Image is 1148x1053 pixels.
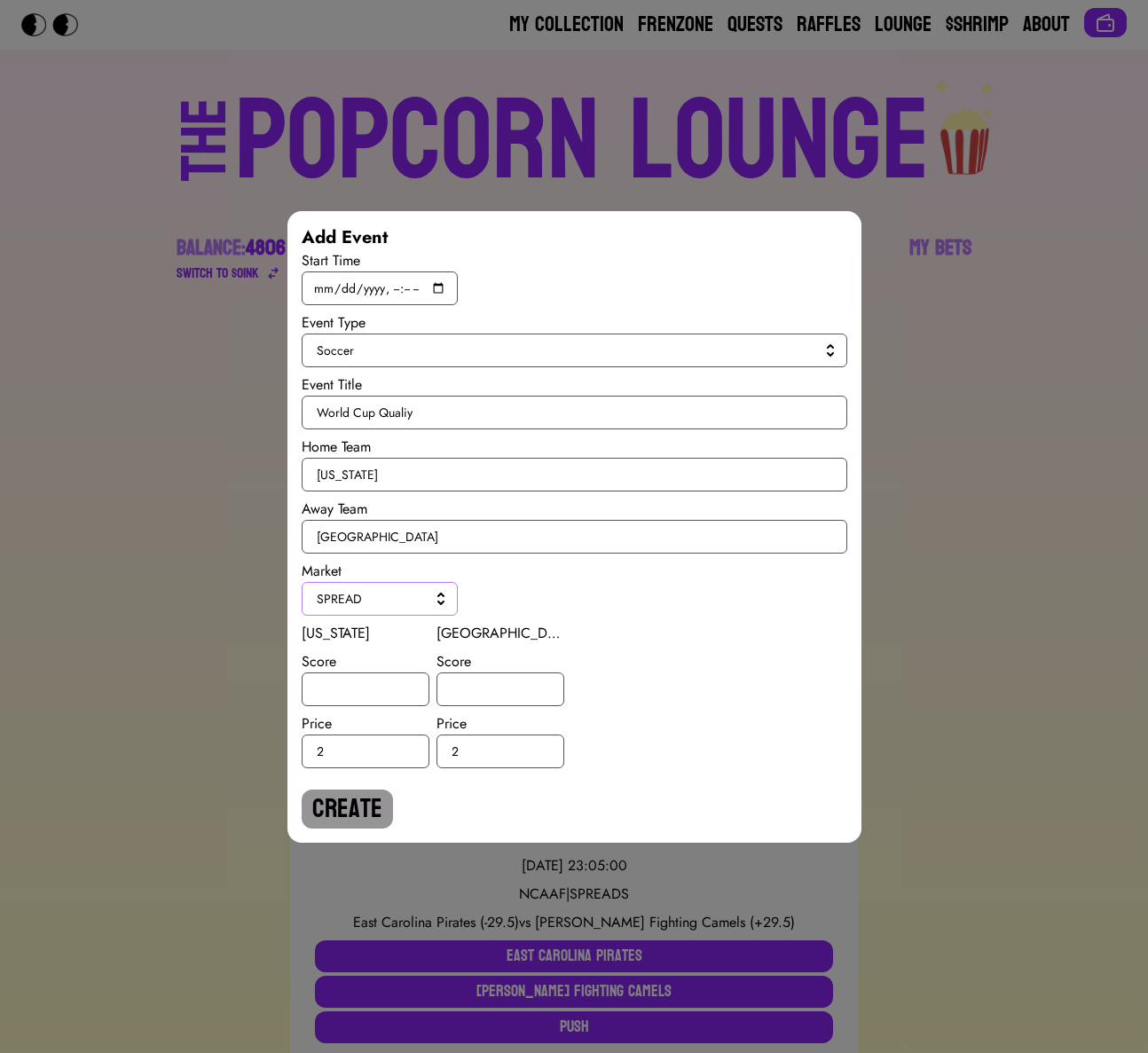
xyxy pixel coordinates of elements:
[436,651,564,672] div: Score
[302,713,429,735] div: Price
[302,651,429,672] div: Score
[302,499,847,520] div: Away Team
[317,342,825,359] span: Soccer
[302,582,458,616] button: SPREAD
[436,623,564,644] div: [GEOGRAPHIC_DATA]
[302,250,847,271] div: Start Time
[436,713,564,735] div: Price
[302,623,429,644] div: [US_STATE]
[302,436,847,458] div: Home Team
[302,334,847,367] button: Soccer
[302,374,847,396] div: Event Title
[302,790,393,829] button: Create
[302,312,847,334] div: Event Type
[302,225,847,250] div: Add Event
[302,561,847,582] div: Market
[317,590,436,608] span: SPREAD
